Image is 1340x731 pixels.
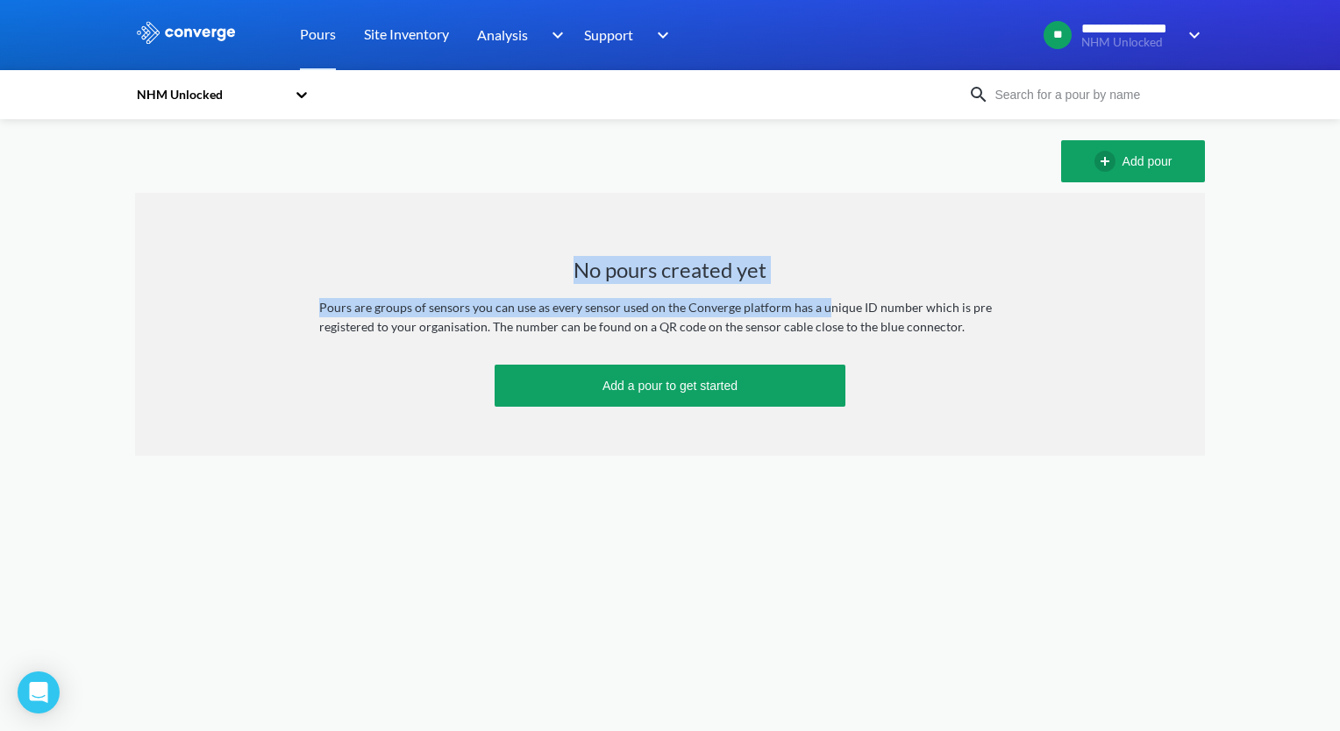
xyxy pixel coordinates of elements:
img: add-circle-outline.svg [1094,151,1123,172]
button: Add a pour to get started [495,365,845,407]
img: downArrow.svg [540,25,568,46]
span: Support [584,24,633,46]
img: icon-search.svg [968,84,989,105]
img: logo_ewhite.svg [135,21,237,44]
div: NHM Unlocked [135,85,286,104]
img: downArrow.svg [645,25,674,46]
h1: No pours created yet [574,256,766,284]
input: Search for a pour by name [989,85,1201,104]
img: downArrow.svg [1177,25,1205,46]
span: Analysis [477,24,528,46]
div: Pours are groups of sensors you can use as every sensor used on the Converge platform has a uniqu... [319,298,1021,337]
button: Add pour [1061,140,1205,182]
span: NHM Unlocked [1081,36,1177,49]
div: Open Intercom Messenger [18,671,60,713]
